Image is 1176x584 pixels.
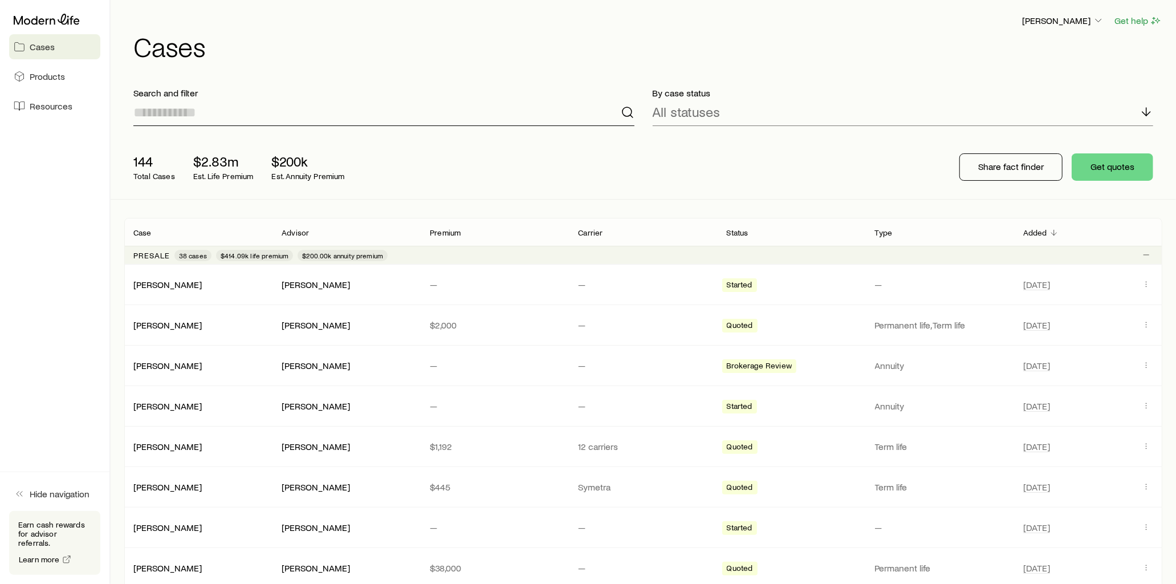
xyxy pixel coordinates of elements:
[133,33,1162,60] h1: Cases
[1023,400,1050,412] span: [DATE]
[978,161,1044,172] p: Share fact finder
[282,481,350,493] div: [PERSON_NAME]
[282,400,350,412] div: [PERSON_NAME]
[133,228,152,237] p: Case
[875,522,1005,533] p: —
[1023,360,1050,371] span: [DATE]
[133,562,202,574] div: [PERSON_NAME]
[282,441,350,453] div: [PERSON_NAME]
[578,279,708,290] p: —
[133,481,202,493] div: [PERSON_NAME]
[578,400,708,412] p: —
[959,153,1063,181] button: Share fact finder
[282,228,309,237] p: Advisor
[133,319,202,330] a: [PERSON_NAME]
[1023,481,1050,493] span: [DATE]
[727,523,752,535] span: Started
[282,562,350,574] div: [PERSON_NAME]
[727,228,748,237] p: Status
[727,401,752,413] span: Started
[1023,319,1050,331] span: [DATE]
[9,481,100,506] button: Hide navigation
[133,360,202,371] a: [PERSON_NAME]
[1072,153,1153,181] button: Get quotes
[282,522,350,534] div: [PERSON_NAME]
[272,153,345,169] p: $200k
[430,400,560,412] p: —
[1023,228,1047,237] p: Added
[193,172,254,181] p: Est. Life Premium
[19,555,60,563] span: Learn more
[875,562,1005,574] p: Permanent life
[282,319,350,331] div: [PERSON_NAME]
[727,361,792,373] span: Brokerage Review
[578,562,708,574] p: —
[578,228,603,237] p: Carrier
[9,94,100,119] a: Resources
[133,441,202,452] a: [PERSON_NAME]
[1022,15,1104,26] p: [PERSON_NAME]
[653,104,721,120] p: All statuses
[272,172,345,181] p: Est. Annuity Premium
[133,441,202,453] div: [PERSON_NAME]
[1023,279,1050,290] span: [DATE]
[1022,14,1105,28] button: [PERSON_NAME]
[875,279,1005,290] p: —
[727,442,753,454] span: Quoted
[1023,441,1050,452] span: [DATE]
[18,520,91,547] p: Earn cash rewards for advisor referrals.
[727,563,753,575] span: Quoted
[1023,562,1050,574] span: [DATE]
[9,64,100,89] a: Products
[30,100,72,112] span: Resources
[875,360,1005,371] p: Annuity
[653,87,1154,99] p: By case status
[179,251,207,260] span: 38 cases
[578,522,708,533] p: —
[282,360,350,372] div: [PERSON_NAME]
[727,280,752,292] span: Started
[133,522,202,533] a: [PERSON_NAME]
[133,562,202,573] a: [PERSON_NAME]
[133,87,634,99] p: Search and filter
[133,172,175,181] p: Total Cases
[133,400,202,411] a: [PERSON_NAME]
[133,153,175,169] p: 144
[430,481,560,493] p: $445
[9,34,100,59] a: Cases
[430,360,560,371] p: —
[875,481,1005,493] p: Term life
[9,511,100,575] div: Earn cash rewards for advisor referrals.Learn more
[875,319,1005,331] p: Permanent life, Term life
[221,251,288,260] span: $414.09k life premium
[302,251,383,260] span: $200.00k annuity premium
[430,319,560,331] p: $2,000
[282,279,350,291] div: [PERSON_NAME]
[430,562,560,574] p: $38,000
[133,400,202,412] div: [PERSON_NAME]
[578,360,708,371] p: —
[1114,14,1162,27] button: Get help
[30,71,65,82] span: Products
[133,319,202,331] div: [PERSON_NAME]
[133,251,170,260] p: Presale
[193,153,254,169] p: $2.83m
[430,522,560,533] p: —
[133,522,202,534] div: [PERSON_NAME]
[578,319,708,331] p: —
[30,488,89,500] span: Hide navigation
[430,279,560,290] p: —
[875,400,1005,412] p: Annuity
[133,279,202,291] div: [PERSON_NAME]
[430,228,461,237] p: Premium
[1023,522,1050,533] span: [DATE]
[578,481,708,493] p: Symetra
[875,228,893,237] p: Type
[727,482,753,494] span: Quoted
[727,321,753,332] span: Quoted
[133,481,202,492] a: [PERSON_NAME]
[875,441,1005,452] p: Term life
[133,279,202,290] a: [PERSON_NAME]
[578,441,708,452] p: 12 carriers
[30,41,55,52] span: Cases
